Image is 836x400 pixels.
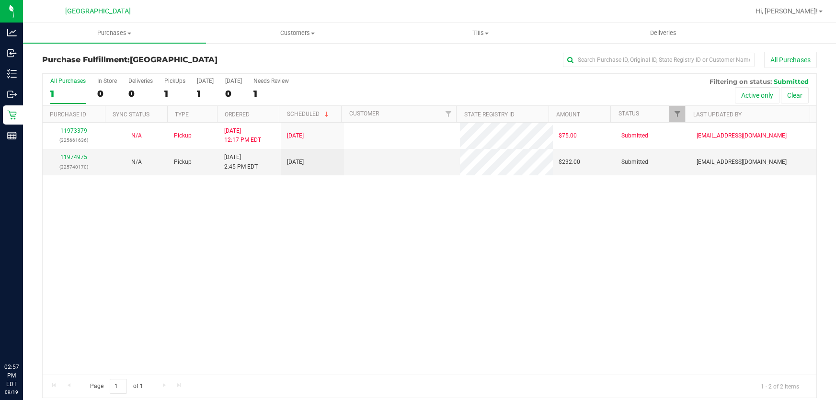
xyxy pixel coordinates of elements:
div: [DATE] [197,78,214,84]
span: Customers [206,29,389,37]
div: 1 [253,88,289,99]
div: Deliveries [128,78,153,84]
div: 0 [128,88,153,99]
p: (325740170) [48,162,100,171]
p: 09/19 [4,389,19,396]
span: $75.00 [559,131,577,140]
button: Active only [735,87,779,103]
a: Ordered [225,111,250,118]
p: (325661636) [48,136,100,145]
div: 1 [197,88,214,99]
a: Last Updated By [693,111,742,118]
a: Tills [389,23,572,43]
a: Customers [206,23,389,43]
button: N/A [131,158,142,167]
h3: Purchase Fulfillment: [42,56,300,64]
div: 0 [225,88,242,99]
inline-svg: Analytics [7,28,17,37]
a: Filter [669,106,685,122]
span: [GEOGRAPHIC_DATA] [130,55,218,64]
span: Pickup [174,131,192,140]
span: Not Applicable [131,132,142,139]
span: [DATE] [287,158,304,167]
iframe: Resource center [10,323,38,352]
inline-svg: Inventory [7,69,17,79]
a: Status [618,110,639,117]
span: Submitted [774,78,809,85]
button: All Purchases [764,52,817,68]
div: 0 [97,88,117,99]
span: 1 - 2 of 2 items [753,379,807,393]
span: Tills [389,29,572,37]
inline-svg: Inbound [7,48,17,58]
a: Deliveries [572,23,755,43]
div: All Purchases [50,78,86,84]
inline-svg: Reports [7,131,17,140]
button: Clear [781,87,809,103]
a: Purchase ID [50,111,86,118]
inline-svg: Retail [7,110,17,120]
a: 11974975 [60,154,87,160]
button: N/A [131,131,142,140]
div: 1 [50,88,86,99]
a: Scheduled [287,111,331,117]
span: Submitted [621,131,648,140]
a: State Registry ID [464,111,515,118]
span: Pickup [174,158,192,167]
span: [EMAIL_ADDRESS][DOMAIN_NAME] [697,158,787,167]
input: Search Purchase ID, Original ID, State Registry ID or Customer Name... [563,53,755,67]
span: Purchases [23,29,206,37]
input: 1 [110,379,127,394]
div: In Store [97,78,117,84]
inline-svg: Outbound [7,90,17,99]
span: Deliveries [637,29,689,37]
p: 02:57 PM EDT [4,363,19,389]
a: Sync Status [113,111,149,118]
span: Hi, [PERSON_NAME]! [756,7,818,15]
span: [GEOGRAPHIC_DATA] [65,7,131,15]
div: Needs Review [253,78,289,84]
div: [DATE] [225,78,242,84]
span: Filtering on status: [710,78,772,85]
span: Not Applicable [131,159,142,165]
div: PickUps [164,78,185,84]
span: [DATE] 12:17 PM EDT [224,126,261,145]
span: Submitted [621,158,648,167]
span: [DATE] [287,131,304,140]
a: Type [175,111,189,118]
span: $232.00 [559,158,580,167]
a: 11973379 [60,127,87,134]
a: Customer [349,110,379,117]
span: Page of 1 [82,379,151,394]
span: [DATE] 2:45 PM EDT [224,153,258,171]
a: Amount [556,111,580,118]
span: [EMAIL_ADDRESS][DOMAIN_NAME] [697,131,787,140]
div: 1 [164,88,185,99]
a: Filter [440,106,456,122]
a: Purchases [23,23,206,43]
